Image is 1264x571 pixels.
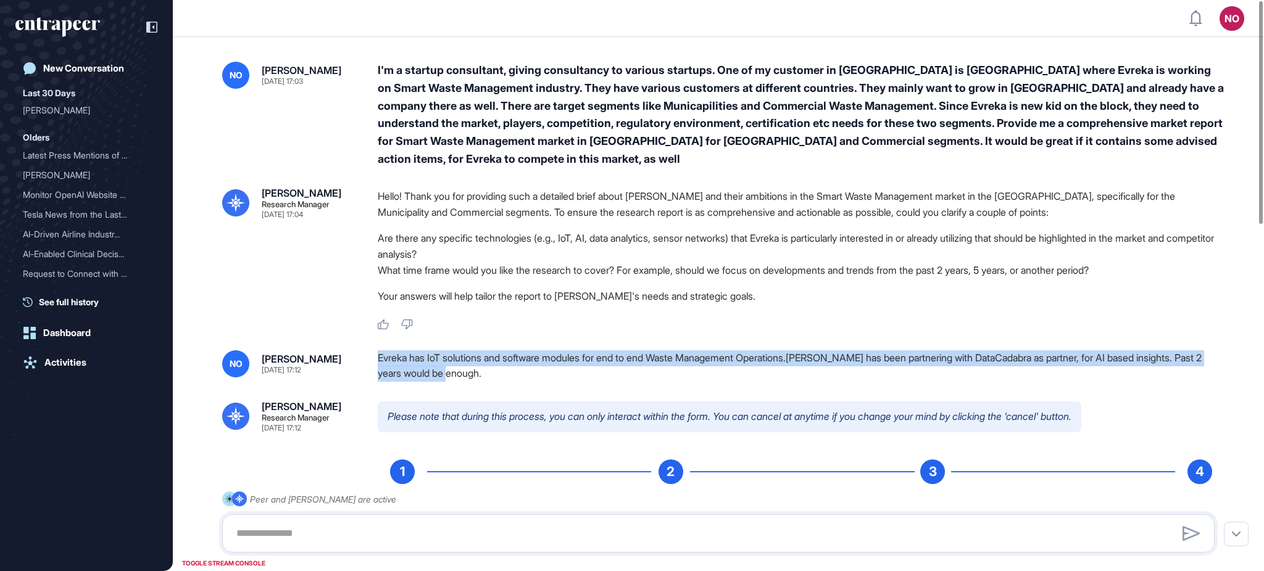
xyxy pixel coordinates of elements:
[378,288,1224,304] p: Your answers will help tailor the report to [PERSON_NAME]'s needs and strategic goals.
[262,401,341,411] div: [PERSON_NAME]
[920,459,945,484] div: 3
[262,414,330,422] div: Research Manager
[23,295,157,308] a: See full history
[230,359,243,369] span: NO
[23,224,150,244] div: AI-Driven Airline Industry Updates
[179,556,268,571] div: TOGGLE STREAM CONSOLE
[39,295,99,308] span: See full history
[23,101,140,120] div: [PERSON_NAME]
[230,70,243,80] span: NO
[378,262,1224,278] li: What time frame would you like the research to cover? For example, should we focus on development...
[378,401,1081,432] p: Please note that during this process, you can only interact within the form. You can cancel at an...
[1220,6,1244,31] button: NO
[15,17,100,37] div: entrapeer-logo
[15,321,157,345] a: Dashboard
[43,63,124,74] div: New Conversation
[23,185,150,205] div: Monitor OpenAI Website Activity
[23,205,150,224] div: Tesla News from the Last Two Weeks
[378,62,1224,168] div: I'm a startup consultant, giving consultancy to various startups. One of my customer in [GEOGRAPH...
[659,459,683,484] div: 2
[23,224,140,244] div: AI-Driven Airline Industr...
[23,130,49,145] div: Olders
[262,65,341,75] div: [PERSON_NAME]
[23,165,140,185] div: [PERSON_NAME]
[262,78,303,85] div: [DATE] 17:03
[250,491,396,507] div: Peer and [PERSON_NAME] are active
[1187,459,1212,484] div: 4
[23,146,140,165] div: Latest Press Mentions of ...
[23,244,150,264] div: AI-Enabled Clinical Decision Support Software for Infectious Disease Screening and AMR Program
[378,230,1224,262] li: Are there any specific technologies (e.g., IoT, AI, data analytics, sensor networks) that Evreka ...
[23,264,150,284] div: Request to Connect with Curie
[43,327,91,339] div: Dashboard
[23,86,75,101] div: Last 30 Days
[390,459,415,484] div: 1
[378,188,1224,220] p: Hello! Thank you for providing such a detailed brief about [PERSON_NAME] and their ambitions in t...
[262,424,301,432] div: [DATE] 17:12
[15,350,157,375] a: Activities
[262,366,301,374] div: [DATE] 17:12
[23,146,150,165] div: Latest Press Mentions of OpenAI
[23,101,150,120] div: Curie
[23,264,140,284] div: Request to Connect with C...
[23,284,150,303] div: Reese
[23,205,140,224] div: Tesla News from the Last ...
[23,165,150,185] div: Reese
[23,244,140,264] div: AI-Enabled Clinical Decis...
[23,185,140,205] div: Monitor OpenAI Website Ac...
[23,284,140,303] div: [PERSON_NAME]
[44,357,86,368] div: Activities
[15,56,157,81] a: New Conversation
[262,188,341,198] div: [PERSON_NAME]
[262,354,341,364] div: [PERSON_NAME]
[262,211,303,218] div: [DATE] 17:04
[262,200,330,208] div: Research Manager
[378,350,1224,382] div: Evreka has IoT solutions and software modules for end to end Waste Management Operations.[PERSON_...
